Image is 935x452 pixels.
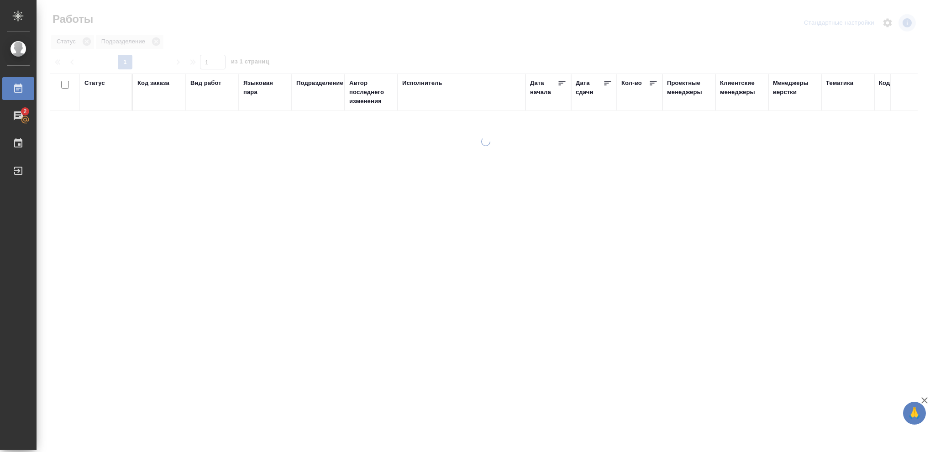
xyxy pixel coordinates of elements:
div: Менеджеры верстки [773,79,817,97]
div: Вид работ [190,79,221,88]
div: Тематика [826,79,853,88]
div: Подразделение [296,79,343,88]
div: Дата сдачи [576,79,603,97]
div: Дата начала [530,79,557,97]
div: Исполнитель [402,79,442,88]
div: Код заказа [137,79,169,88]
a: 2 [2,105,34,127]
div: Статус [84,79,105,88]
div: Кол-во [621,79,642,88]
div: Код работы [879,79,914,88]
button: 🙏 [903,402,926,425]
div: Клиентские менеджеры [720,79,764,97]
span: 🙏 [907,404,922,423]
div: Проектные менеджеры [667,79,711,97]
span: 2 [18,107,32,116]
div: Автор последнего изменения [349,79,393,106]
div: Языковая пара [243,79,287,97]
